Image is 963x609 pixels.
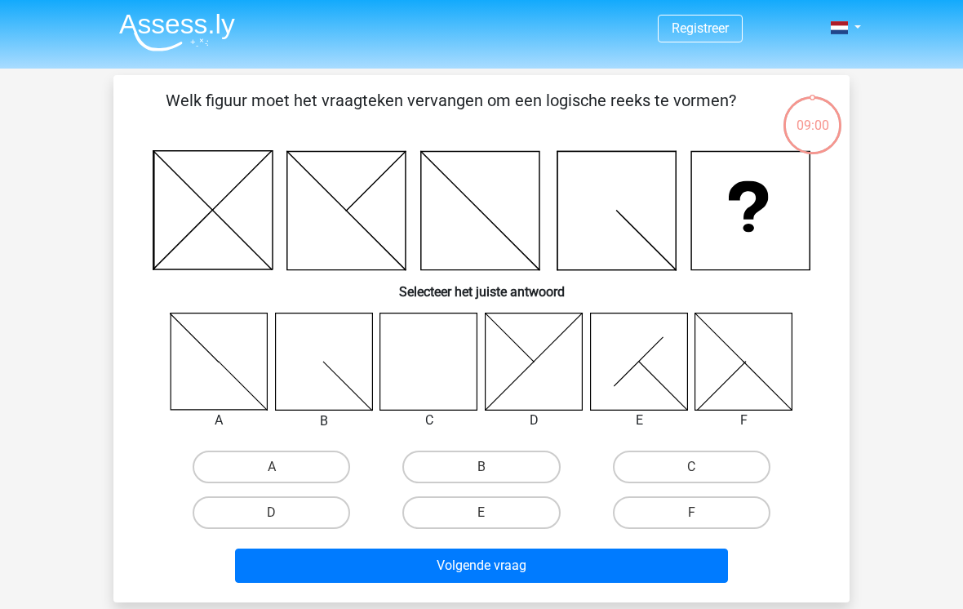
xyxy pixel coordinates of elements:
[782,95,843,136] div: 09:00
[193,496,350,529] label: D
[473,411,596,430] div: D
[613,451,770,483] label: C
[672,20,729,36] a: Registreer
[402,451,560,483] label: B
[119,13,235,51] img: Assessly
[367,411,490,430] div: C
[140,271,823,300] h6: Selecteer het juiste antwoord
[613,496,770,529] label: F
[263,411,386,431] div: B
[140,88,762,137] p: Welk figuur moet het vraagteken vervangen om een logische reeks te vormen?
[235,549,729,583] button: Volgende vraag
[193,451,350,483] label: A
[158,411,281,430] div: A
[402,496,560,529] label: E
[578,411,701,430] div: E
[682,411,805,430] div: F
